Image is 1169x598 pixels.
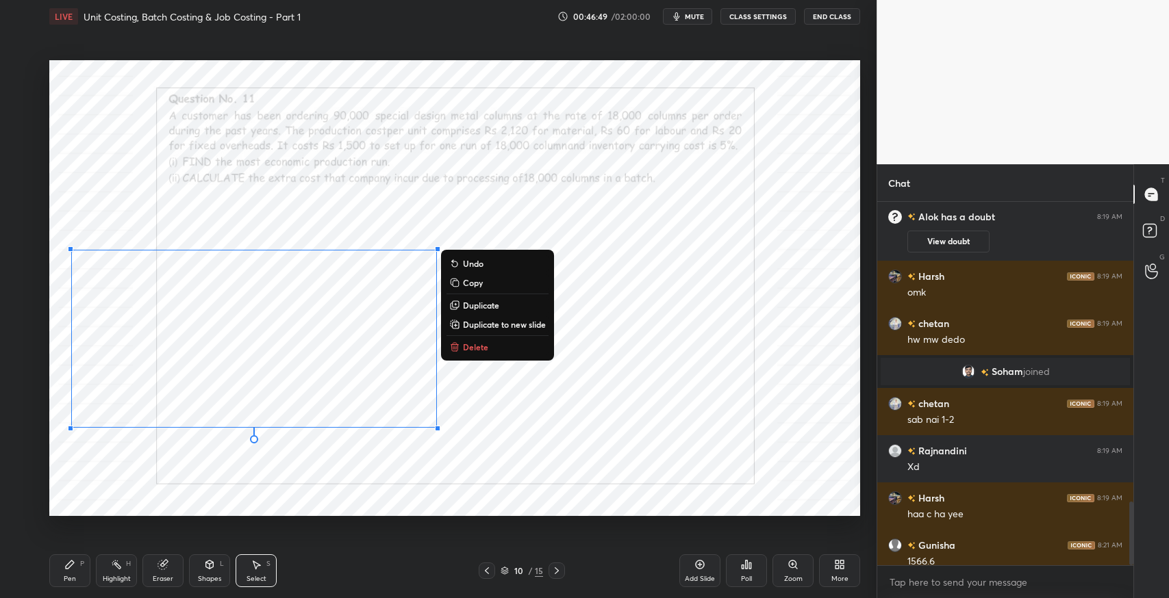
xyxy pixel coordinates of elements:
[1097,272,1122,281] div: 8:19 AM
[447,274,549,291] button: Copy
[907,333,1122,347] div: hw mw dedo
[1097,447,1122,455] div: 8:19 AM
[888,397,902,411] img: 1887a6d9930d4028aa76f830af21daf5.jpg
[463,277,483,288] p: Copy
[1097,320,1122,328] div: 8:19 AM
[463,258,483,269] p: Undo
[1068,541,1095,549] img: iconic-dark.1390631f.png
[907,273,916,281] img: no-rating-badge.077c3623.svg
[877,165,921,201] p: Chat
[907,542,916,549] img: no-rating-badge.077c3623.svg
[907,231,990,252] button: View doubt
[907,508,1122,521] div: haa c ha yee
[1097,213,1122,221] div: 8:19 AM
[907,413,1122,427] div: sab nai 1-2
[512,567,525,575] div: 10
[916,396,949,411] h6: chetan
[907,460,1122,474] div: Xd
[447,339,549,355] button: Delete
[463,341,488,352] p: Delete
[981,369,989,376] img: no-rating-badge.077c3623.svg
[80,560,84,567] div: P
[447,316,549,333] button: Duplicate to new slide
[1067,272,1094,281] img: iconic-dark.1390631f.png
[916,443,967,458] h6: Rajnandini
[804,8,860,25] button: End Class
[907,555,1122,569] div: 1566.6
[84,10,301,23] h4: Unit Costing, Batch Costing & Job Costing - Part 1
[1023,366,1050,377] span: joined
[198,575,221,582] div: Shapes
[916,538,955,552] h6: Gunisha
[1067,400,1094,408] img: iconic-dark.1390631f.png
[1097,494,1122,502] div: 8:19 AM
[1160,213,1165,224] p: D
[888,538,902,552] img: default.png
[907,211,916,223] img: no-rating-badge.077c3623.svg
[1067,320,1094,328] img: iconic-dark.1390631f.png
[784,575,803,582] div: Zoom
[1159,252,1165,262] p: G
[907,400,916,408] img: no-rating-badge.077c3623.svg
[103,575,131,582] div: Highlight
[685,12,704,21] span: mute
[888,270,902,283] img: 1b35794731b84562a3a543853852d57b.jpg
[247,575,266,582] div: Select
[126,560,131,567] div: H
[663,8,712,25] button: mute
[1161,175,1165,185] p: T
[916,316,949,330] h6: chetan
[741,575,752,582] div: Poll
[907,447,916,455] img: no-rating-badge.077c3623.svg
[888,491,902,505] img: 1b35794731b84562a3a543853852d57b.jpg
[463,319,546,330] p: Duplicate to new slide
[888,444,902,458] img: a417e4e7c7a74a8ca420820b6368722e.jpg
[916,491,944,505] h6: Harsh
[685,575,715,582] div: Add Slide
[1097,400,1122,408] div: 8:19 AM
[907,320,916,328] img: no-rating-badge.077c3623.svg
[49,8,78,25] div: LIVE
[916,211,938,223] h6: Alok
[447,297,549,313] button: Duplicate
[266,560,271,567] div: S
[992,366,1023,377] span: Soham
[831,575,849,582] div: More
[1098,541,1122,549] div: 8:21 AM
[447,255,549,272] button: Undo
[153,575,173,582] div: Eraser
[916,269,944,283] h6: Harsh
[463,300,499,311] p: Duplicate
[64,575,76,582] div: Pen
[888,317,902,330] img: 1887a6d9930d4028aa76f830af21daf5.jpg
[961,365,975,378] img: 5313c3170b3c4d8fbccccaaf904ff5cc.jpg
[1067,494,1094,502] img: iconic-dark.1390631f.png
[938,211,995,223] span: has a doubt
[877,202,1133,565] div: grid
[907,286,1122,300] div: omk
[535,564,543,577] div: 15
[528,567,532,575] div: /
[220,560,224,567] div: L
[907,495,916,502] img: no-rating-badge.077c3623.svg
[720,8,796,25] button: CLASS SETTINGS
